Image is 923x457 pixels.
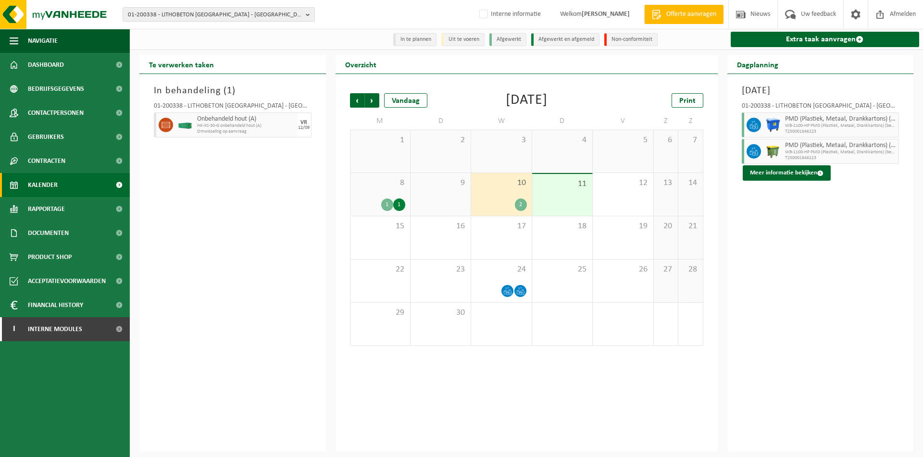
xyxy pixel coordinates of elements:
[411,112,471,130] td: D
[415,135,466,146] span: 2
[28,77,84,101] span: Bedrijfsgegevens
[659,135,673,146] span: 6
[515,198,527,211] div: 2
[415,178,466,188] span: 9
[476,178,526,188] span: 10
[683,264,698,275] span: 28
[766,118,780,132] img: WB-1100-HPE-BE-01
[537,221,587,232] span: 18
[659,221,673,232] span: 20
[139,55,224,74] h2: Te verwerken taken
[785,155,897,161] span: T250001846223
[785,129,897,135] span: T250001846223
[355,264,405,275] span: 22
[28,245,72,269] span: Product Shop
[355,135,405,146] span: 1
[678,112,703,130] td: Z
[598,264,648,275] span: 26
[336,55,386,74] h2: Overzicht
[489,33,526,46] li: Afgewerkt
[785,123,897,129] span: WB-1100-HP PMD (Plastiek, Metaal, Drankkartons) (bedrijven)
[28,53,64,77] span: Dashboard
[384,93,427,108] div: Vandaag
[731,32,920,47] a: Extra taak aanvragen
[197,115,295,123] span: Onbehandeld hout (A)
[537,135,587,146] span: 4
[10,317,18,341] span: I
[743,165,831,181] button: Meer informatie bekijken
[393,33,437,46] li: In te plannen
[298,125,310,130] div: 12/09
[742,103,899,112] div: 01-200338 - LITHOBETON [GEOGRAPHIC_DATA] - [GEOGRAPHIC_DATA]
[393,198,405,211] div: 1
[227,86,232,96] span: 1
[644,5,723,24] a: Offerte aanvragen
[178,122,192,129] img: HK-XC-30-GN-00
[300,120,307,125] div: VR
[154,103,312,112] div: 01-200338 - LITHOBETON [GEOGRAPHIC_DATA] - [GEOGRAPHIC_DATA]
[355,308,405,318] span: 29
[28,221,69,245] span: Documenten
[28,293,83,317] span: Financial History
[415,308,466,318] span: 30
[532,112,593,130] td: D
[785,149,897,155] span: WB-1100-HP PMD (Plastiek, Metaal, Drankkartons) (bedrijven)
[477,7,541,22] label: Interne informatie
[683,221,698,232] span: 21
[350,93,364,108] span: Vorige
[654,112,678,130] td: Z
[683,178,698,188] span: 14
[604,33,658,46] li: Non-conformiteit
[471,112,532,130] td: W
[415,264,466,275] span: 23
[154,84,312,98] h3: In behandeling ( )
[659,178,673,188] span: 13
[785,115,897,123] span: PMD (Plastiek, Metaal, Drankkartons) (bedrijven)
[506,93,548,108] div: [DATE]
[672,93,703,108] a: Print
[441,33,485,46] li: Uit te voeren
[28,269,106,293] span: Acceptatievoorwaarden
[197,129,295,135] span: Omwisseling op aanvraag
[537,264,587,275] span: 25
[128,8,302,22] span: 01-200338 - LITHOBETON [GEOGRAPHIC_DATA] - [GEOGRAPHIC_DATA]
[355,221,405,232] span: 15
[598,135,648,146] span: 5
[365,93,379,108] span: Volgende
[598,178,648,188] span: 12
[683,135,698,146] span: 7
[598,221,648,232] span: 19
[531,33,599,46] li: Afgewerkt en afgemeld
[476,135,526,146] span: 3
[476,221,526,232] span: 17
[727,55,788,74] h2: Dagplanning
[28,317,82,341] span: Interne modules
[476,264,526,275] span: 24
[766,144,780,159] img: WB-1100-HPE-GN-50
[123,7,315,22] button: 01-200338 - LITHOBETON [GEOGRAPHIC_DATA] - [GEOGRAPHIC_DATA]
[350,112,411,130] td: M
[28,197,65,221] span: Rapportage
[28,173,58,197] span: Kalender
[355,178,405,188] span: 8
[582,11,630,18] strong: [PERSON_NAME]
[28,101,84,125] span: Contactpersonen
[593,112,653,130] td: V
[28,149,65,173] span: Contracten
[785,142,897,149] span: PMD (Plastiek, Metaal, Drankkartons) (bedrijven)
[664,10,719,19] span: Offerte aanvragen
[28,29,58,53] span: Navigatie
[415,221,466,232] span: 16
[742,84,899,98] h3: [DATE]
[381,198,393,211] div: 1
[659,264,673,275] span: 27
[28,125,64,149] span: Gebruikers
[197,123,295,129] span: HK-XC-30-G onbehandeld hout (A)
[537,179,587,189] span: 11
[679,97,696,105] span: Print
